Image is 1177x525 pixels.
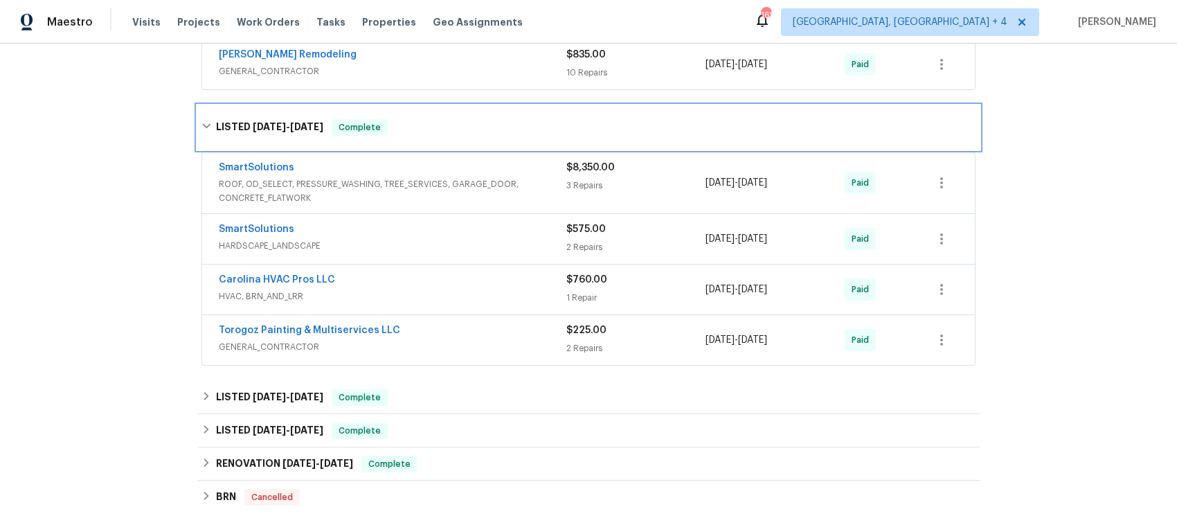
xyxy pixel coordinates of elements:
[793,15,1007,29] span: [GEOGRAPHIC_DATA], [GEOGRAPHIC_DATA] + 4
[706,232,767,246] span: -
[219,177,566,205] span: ROOF, OD_SELECT, PRESSURE_WASHING, TREE_SERVICES, GARAGE_DOOR, CONCRETE_FLATWORK
[761,8,771,22] div: 165
[706,57,767,71] span: -
[253,392,286,402] span: [DATE]
[282,459,353,468] span: -
[566,163,615,172] span: $8,350.00
[253,425,323,435] span: -
[852,232,874,246] span: Paid
[290,122,323,132] span: [DATE]
[197,105,980,150] div: LISTED [DATE]-[DATE]Complete
[566,341,706,355] div: 2 Repairs
[253,425,286,435] span: [DATE]
[333,121,386,134] span: Complete
[216,456,353,472] h6: RENOVATION
[253,122,286,132] span: [DATE]
[566,224,606,234] span: $575.00
[219,224,294,234] a: SmartSolutions
[566,240,706,254] div: 2 Repairs
[197,381,980,414] div: LISTED [DATE]-[DATE]Complete
[246,490,298,504] span: Cancelled
[852,283,874,296] span: Paid
[738,335,767,345] span: [DATE]
[566,326,607,335] span: $225.00
[47,15,93,29] span: Maestro
[738,60,767,69] span: [DATE]
[363,457,416,471] span: Complete
[197,414,980,447] div: LISTED [DATE]-[DATE]Complete
[333,424,386,438] span: Complete
[219,275,335,285] a: Carolina HVAC Pros LLC
[706,234,735,244] span: [DATE]
[706,333,767,347] span: -
[738,178,767,188] span: [DATE]
[219,239,566,253] span: HARDSCAPE_LANDSCAPE
[566,291,706,305] div: 1 Repair
[706,285,735,294] span: [DATE]
[290,392,323,402] span: [DATE]
[706,60,735,69] span: [DATE]
[1072,15,1156,29] span: [PERSON_NAME]
[316,17,345,27] span: Tasks
[216,119,323,136] h6: LISTED
[219,290,566,303] span: HVAC, BRN_AND_LRR
[197,447,980,481] div: RENOVATION [DATE]-[DATE]Complete
[566,179,706,193] div: 3 Repairs
[738,285,767,294] span: [DATE]
[282,459,316,468] span: [DATE]
[320,459,353,468] span: [DATE]
[362,15,416,29] span: Properties
[852,333,874,347] span: Paid
[566,50,606,60] span: $835.00
[219,64,566,78] span: GENERAL_CONTRACTOR
[738,234,767,244] span: [DATE]
[706,283,767,296] span: -
[253,122,323,132] span: -
[706,335,735,345] span: [DATE]
[216,422,323,439] h6: LISTED
[253,392,323,402] span: -
[433,15,523,29] span: Geo Assignments
[197,481,980,514] div: BRN Cancelled
[237,15,300,29] span: Work Orders
[132,15,161,29] span: Visits
[216,389,323,406] h6: LISTED
[219,340,566,354] span: GENERAL_CONTRACTOR
[566,275,607,285] span: $760.00
[852,57,874,71] span: Paid
[216,489,236,506] h6: BRN
[706,176,767,190] span: -
[333,391,386,404] span: Complete
[290,425,323,435] span: [DATE]
[219,326,400,335] a: Torogoz Painting & Multiservices LLC
[177,15,220,29] span: Projects
[566,66,706,80] div: 10 Repairs
[219,163,294,172] a: SmartSolutions
[706,178,735,188] span: [DATE]
[852,176,874,190] span: Paid
[219,50,357,60] a: [PERSON_NAME] Remodeling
